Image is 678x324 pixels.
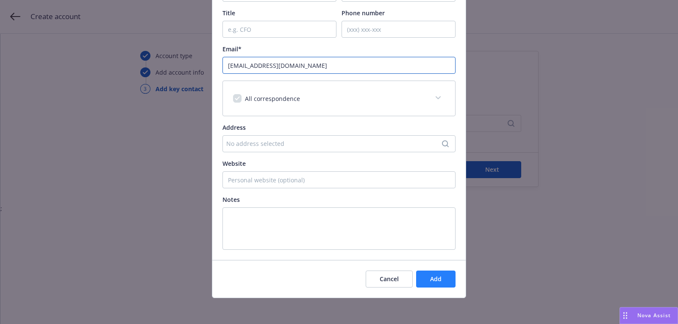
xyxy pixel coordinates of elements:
div: No address selected [226,139,443,148]
span: Address [222,123,246,131]
input: example@email.com [222,57,456,74]
span: Add [430,275,442,283]
span: Email* [222,45,242,53]
div: All correspondence [223,81,455,116]
button: Add [416,271,456,288]
button: No address selected [222,135,456,152]
input: e.g. CFO [222,21,336,38]
span: All correspondence [245,95,300,103]
span: Nova Assist [637,312,671,319]
svg: Search [442,140,449,147]
button: Cancel [366,271,413,288]
input: (xxx) xxx-xxx [342,21,456,38]
span: Cancel [380,275,399,283]
span: Title [222,9,235,17]
div: Drag to move [620,307,631,324]
button: Nova Assist [620,307,678,324]
span: Website [222,159,246,168]
input: Personal website (optional) [222,171,456,188]
span: Notes [222,196,240,204]
span: Phone number [342,9,385,17]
